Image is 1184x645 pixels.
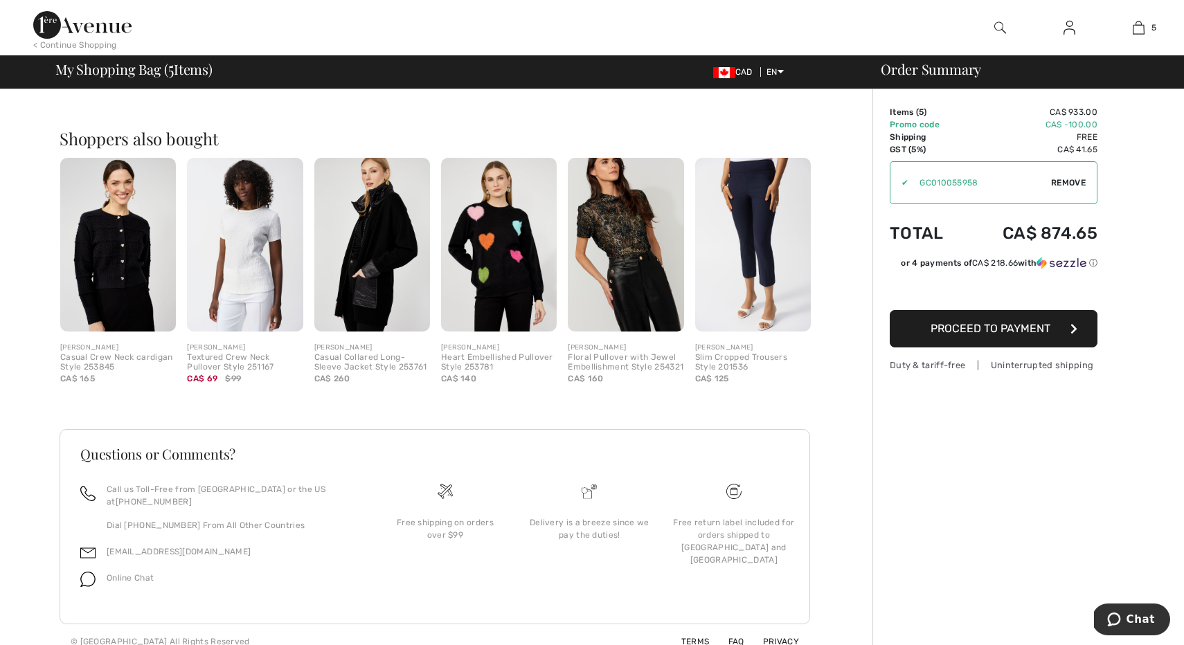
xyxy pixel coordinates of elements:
[80,447,789,461] h3: Questions or Comments?
[965,143,1097,156] td: CA$ 41.65
[441,343,557,353] div: [PERSON_NAME]
[168,59,174,77] span: 5
[80,545,96,561] img: email
[931,322,1050,335] span: Proceed to Payment
[568,158,683,331] img: Floral Pullover with Jewel Embellishment Style 254321
[187,343,303,353] div: [PERSON_NAME]
[1104,19,1172,36] a: 5
[695,374,729,383] span: CA$ 125
[60,374,95,383] span: CA$ 165
[582,484,597,499] img: Delivery is a breeze since we pay the duties!
[107,519,357,532] p: Dial [PHONE_NUMBER] From All Other Countries
[713,67,735,78] img: Canadian Dollar
[1094,603,1170,638] iframe: Opens a widget where you can chat to one of our agents
[695,158,811,331] img: Slim Cropped Trousers Style 201536
[33,11,132,39] img: 1ère Avenue
[919,107,924,117] span: 5
[568,353,683,372] div: Floral Pullover with Jewel Embellishment Style 254321
[965,118,1097,131] td: CA$ -100.00
[314,353,430,372] div: Casual Collared Long-Sleeve Jacket Style 253761
[965,106,1097,118] td: CA$ 933.00
[890,176,908,189] div: ✔
[901,257,1097,269] div: or 4 payments of with
[568,374,603,383] span: CA$ 160
[726,484,742,499] img: Free shipping on orders over $99
[60,158,176,331] img: Casual Crew Neck cardigan Style 253845
[890,143,965,156] td: GST (5%)
[673,516,795,566] div: Free return label included for orders shipped to [GEOGRAPHIC_DATA] and [GEOGRAPHIC_DATA]
[1051,176,1086,189] span: Remove
[438,484,453,499] img: Free shipping on orders over $99
[1037,257,1086,269] img: Sezzle
[441,353,557,372] div: Heart Embellished Pullover Style 253781
[528,516,650,541] div: Delivery is a breeze since we pay the duties!
[890,310,1097,347] button: Proceed to Payment
[33,39,117,51] div: < Continue Shopping
[314,374,350,383] span: CA$ 260
[890,131,965,143] td: Shipping
[864,62,1176,76] div: Order Summary
[55,62,213,76] span: My Shopping Bag ( Items)
[1064,19,1075,36] img: My Info
[1151,21,1156,34] span: 5
[890,274,1097,305] iframe: PayPal-paypal
[766,67,784,77] span: EN
[225,372,241,385] span: $99
[890,257,1097,274] div: or 4 payments ofCA$ 218.66withSezzle Click to learn more about Sezzle
[107,483,357,508] p: Call us Toll-Free from [GEOGRAPHIC_DATA] or the US at
[80,572,96,587] img: chat
[890,210,965,257] td: Total
[965,131,1097,143] td: Free
[60,343,176,353] div: [PERSON_NAME]
[187,353,303,372] div: Textured Crew Neck Pullover Style 251167
[60,353,176,372] div: Casual Crew Neck cardigan Style 253845
[107,573,154,583] span: Online Chat
[908,162,1051,203] input: Promo code
[568,343,683,353] div: [PERSON_NAME]
[441,374,476,383] span: CA$ 140
[80,486,96,501] img: call
[314,158,430,331] img: Casual Collared Long-Sleeve Jacket Style 253761
[972,258,1018,268] span: CA$ 218.66
[187,158,303,331] img: Textured Crew Neck Pullover Style 251167
[441,158,557,331] img: Heart Embellished Pullover Style 253781
[965,210,1097,257] td: CA$ 874.65
[994,19,1006,36] img: search the website
[695,353,811,372] div: Slim Cropped Trousers Style 201536
[107,547,251,556] a: [EMAIL_ADDRESS][DOMAIN_NAME]
[890,118,965,131] td: Promo code
[187,374,217,383] span: CA$ 69
[384,516,506,541] div: Free shipping on orders over $99
[695,343,811,353] div: [PERSON_NAME]
[116,497,192,507] a: [PHONE_NUMBER]
[60,130,821,147] h2: Shoppers also bought
[713,67,758,77] span: CAD
[314,343,430,353] div: [PERSON_NAME]
[1052,19,1086,37] a: Sign In
[1133,19,1145,36] img: My Bag
[890,358,1097,372] div: Duty & tariff-free | Uninterrupted shipping
[890,106,965,118] td: Items ( )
